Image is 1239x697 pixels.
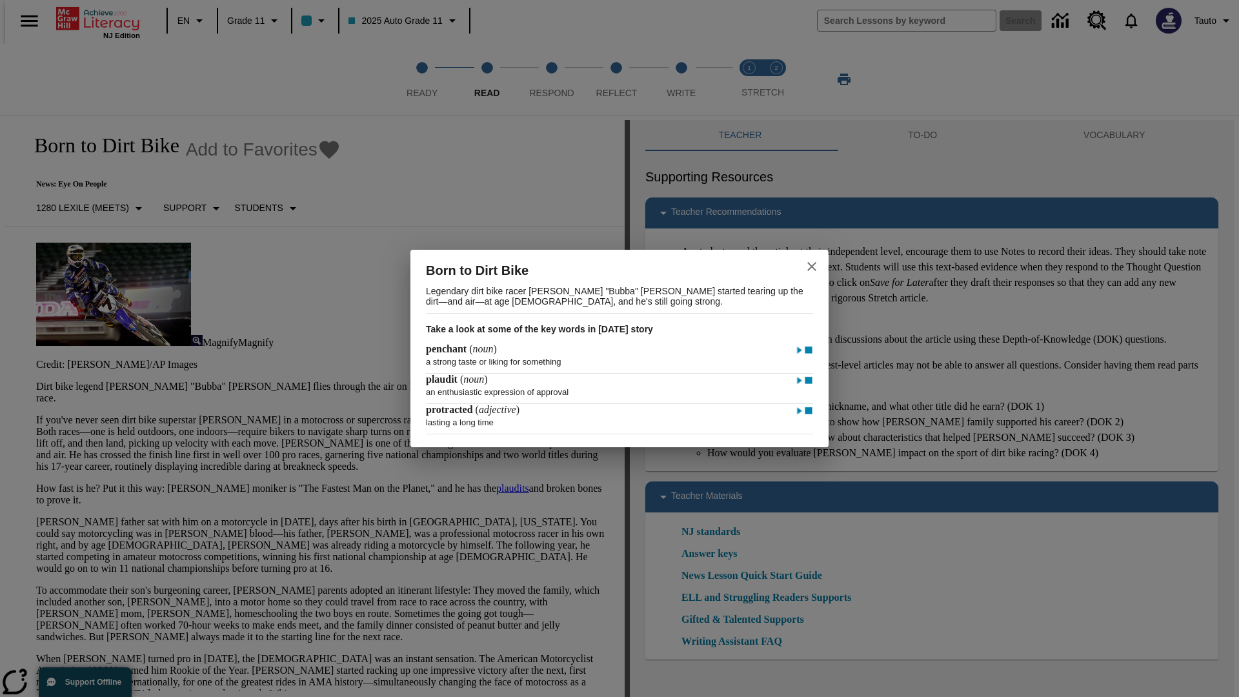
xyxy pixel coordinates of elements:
[479,404,516,415] span: adjective
[472,343,493,354] span: noun
[426,411,813,427] p: lasting a long time
[804,344,813,357] img: Stop - penchant
[426,260,774,281] h2: Born to Dirt Bike
[463,374,484,385] span: noun
[426,314,813,343] h3: Take a look at some of the key words in [DATE] story
[804,405,813,418] img: Stop - protracted
[795,344,804,357] img: Play - penchant
[796,251,827,282] button: close
[804,374,813,387] img: Stop - plaudit
[426,381,813,397] p: an enthusiastic expression of approval
[426,343,497,355] h4: ( )
[426,404,476,415] span: protracted
[426,374,460,385] span: plaudit
[426,404,519,416] h4: ( )
[795,374,804,387] img: Play - plaudit
[426,281,813,313] p: Legendary dirt bike racer [PERSON_NAME] "Bubba" [PERSON_NAME] started tearing up the dirt—and air...
[426,343,469,354] span: penchant
[426,374,488,385] h4: ( )
[795,405,804,418] img: Play - protracted
[426,350,813,367] p: a strong taste or liking for something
